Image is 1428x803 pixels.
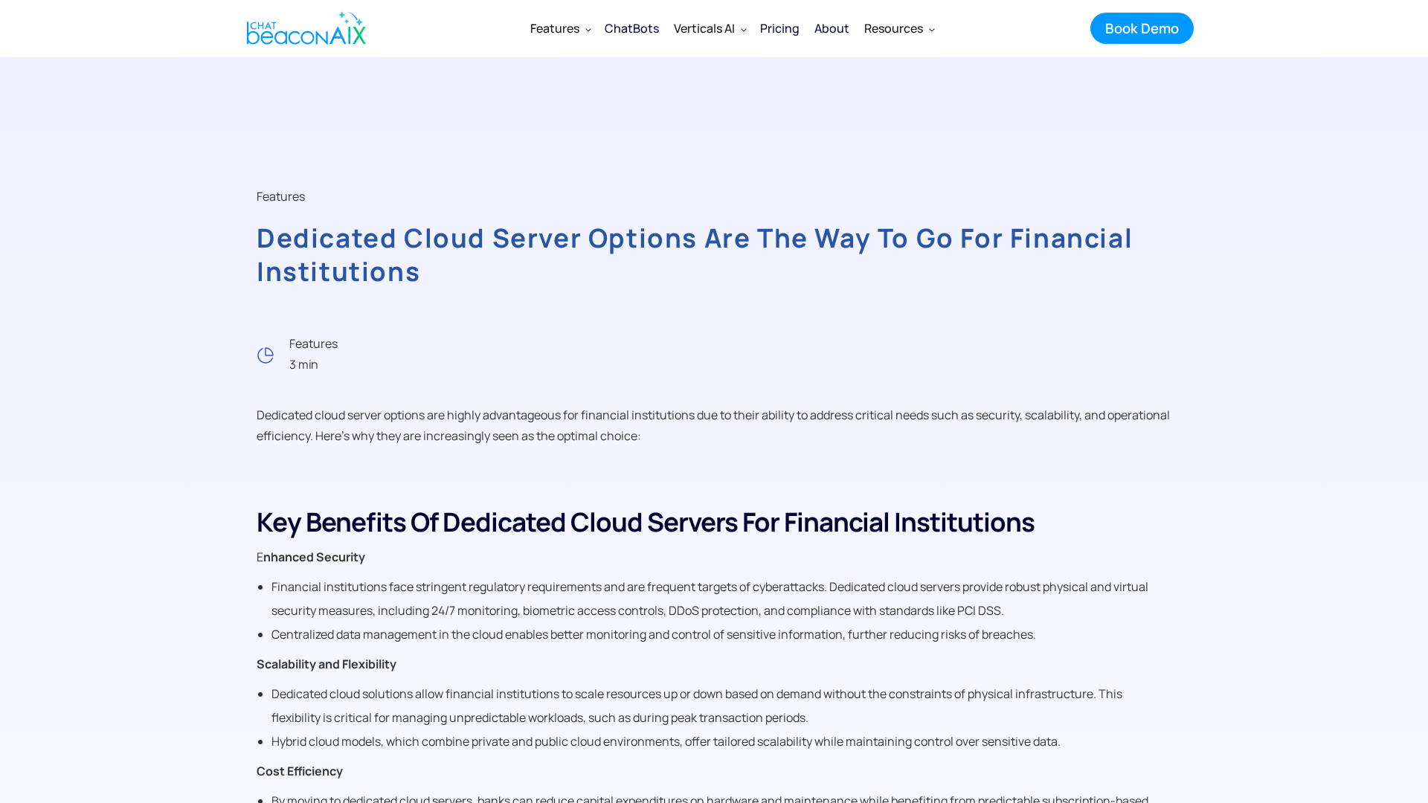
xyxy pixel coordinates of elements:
h3: Key Benefits of Dedicated Cloud Servers for Financial Institutions [257,506,1171,539]
div: Verticals AI [666,10,753,46]
strong: Scalability and Flexibility [257,656,396,672]
li: Hybrid cloud models, which combine private and public cloud environments, offer tailored scalabil... [271,729,1171,753]
div: Features [289,333,338,354]
li: Dedicated cloud solutions allow financial institutions to scale resources up or down based on dem... [271,682,1171,729]
li: Financial institutions face stringent regulatory requirements and are frequent targets of cyberat... [271,575,1171,622]
div: Features [523,10,597,46]
img: Dropdown [741,26,747,32]
div: 3 min [289,354,338,375]
p: Dedicated cloud server options are highly advantageous for financial institutions due to their ab... [257,404,1171,446]
a: Book Demo [1090,13,1194,44]
a: Pricing [753,9,807,48]
img: Dropdown [585,26,591,32]
img: Dropdown [929,26,935,32]
h3: Dedicated Cloud Server Options are the way to go for Financial Institutions [257,222,1171,288]
div: Features [530,18,579,39]
div: Book Demo [1105,19,1179,38]
img: Icon [257,344,274,364]
div: Pricing [760,18,800,39]
div: Resources [857,10,941,46]
div: Features [257,186,305,207]
div: About [814,18,849,39]
p: E ‍ [257,546,1171,567]
a: home [234,2,374,54]
div: Verticals AI [674,18,735,39]
a: About [807,9,857,48]
a: ChatBots [597,9,666,48]
strong: nhanced Security [263,549,365,565]
p: ‍ [257,761,1171,781]
div: ChatBots [605,18,659,39]
strong: Cost Efficiency [257,763,343,779]
div: Resources [864,18,923,39]
li: Centralized data management in the cloud enables better monitoring and control of sensitive infor... [271,622,1171,646]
